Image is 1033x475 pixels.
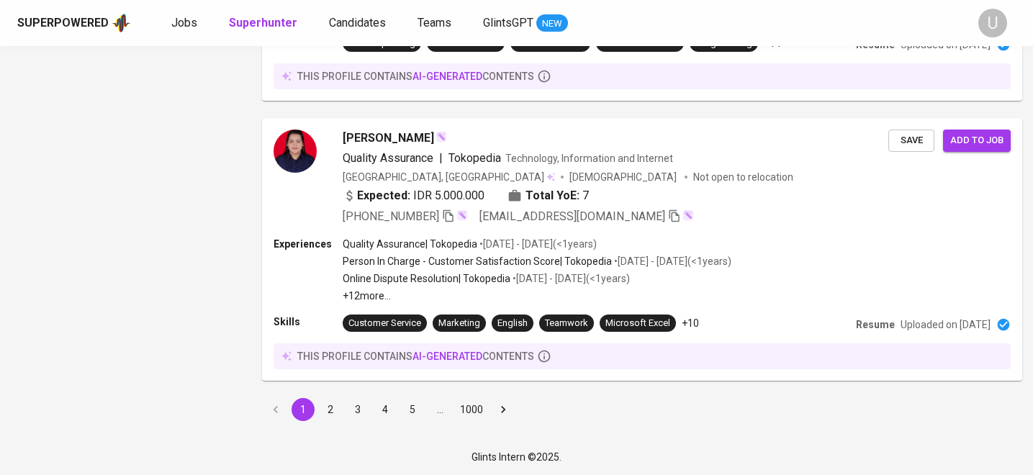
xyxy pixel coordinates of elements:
[401,398,424,421] button: Go to page 5
[612,254,731,268] p: • [DATE] - [DATE] ( <1 years )
[346,398,369,421] button: Go to page 3
[292,398,315,421] button: page 1
[297,349,534,363] p: this profile contains contents
[329,14,389,32] a: Candidates
[17,12,131,34] a: Superpoweredapp logo
[343,209,439,223] span: [PHONE_NUMBER]
[605,317,670,330] div: Microsoft Excel
[492,398,515,421] button: Go to next page
[978,9,1007,37] div: U
[477,237,597,251] p: • [DATE] - [DATE] ( <1 years )
[274,130,317,173] img: 5dd97d1bb40025e3773954ad7d75b12f.jpeg
[682,209,694,221] img: magic_wand.svg
[171,16,197,30] span: Jobs
[343,130,434,147] span: [PERSON_NAME]
[856,317,895,332] p: Resume
[950,132,1003,149] span: Add to job
[497,317,528,330] div: English
[112,12,131,34] img: app logo
[274,315,343,329] p: Skills
[448,151,501,165] span: Tokopedia
[901,317,991,332] p: Uploaded on [DATE]
[418,14,454,32] a: Teams
[343,187,484,204] div: IDR 5.000.000
[525,187,579,204] b: Total YoE:
[412,350,482,362] span: AI-generated
[343,151,433,165] span: Quality Assurance
[436,131,447,142] img: magic_wand.svg
[896,132,927,149] span: Save
[479,209,665,223] span: [EMAIL_ADDRESS][DOMAIN_NAME]
[682,316,699,330] p: +10
[343,170,555,184] div: [GEOGRAPHIC_DATA], [GEOGRAPHIC_DATA]
[171,14,200,32] a: Jobs
[348,317,421,330] div: Customer Service
[17,15,109,32] div: Superpowered
[374,398,397,421] button: Go to page 4
[536,17,568,31] span: NEW
[428,402,451,417] div: …
[329,16,386,30] span: Candidates
[943,130,1011,152] button: Add to job
[418,16,451,30] span: Teams
[545,317,588,330] div: Teamwork
[582,187,589,204] span: 7
[438,317,480,330] div: Marketing
[483,14,568,32] a: GlintsGPT NEW
[439,150,443,167] span: |
[343,254,612,268] p: Person In Charge - Customer Satisfaction Score | Tokopedia
[262,398,517,421] nav: pagination navigation
[343,289,731,303] p: +12 more ...
[888,130,934,152] button: Save
[483,16,533,30] span: GlintsGPT
[297,69,534,83] p: this profile contains contents
[693,170,793,184] p: Not open to relocation
[456,209,468,221] img: magic_wand.svg
[505,153,673,164] span: Technology, Information and Internet
[229,16,297,30] b: Superhunter
[510,271,630,286] p: • [DATE] - [DATE] ( <1 years )
[319,398,342,421] button: Go to page 2
[343,237,477,251] p: Quality Assurance | Tokopedia
[569,170,679,184] span: [DEMOGRAPHIC_DATA]
[456,398,487,421] button: Go to page 1000
[343,271,510,286] p: Online Dispute Resolution | Tokopedia
[274,237,343,251] p: Experiences
[357,187,410,204] b: Expected:
[412,71,482,82] span: AI-generated
[229,14,300,32] a: Superhunter
[262,118,1022,381] a: [PERSON_NAME]Quality Assurance|TokopediaTechnology, Information and Internet[GEOGRAPHIC_DATA], [G...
